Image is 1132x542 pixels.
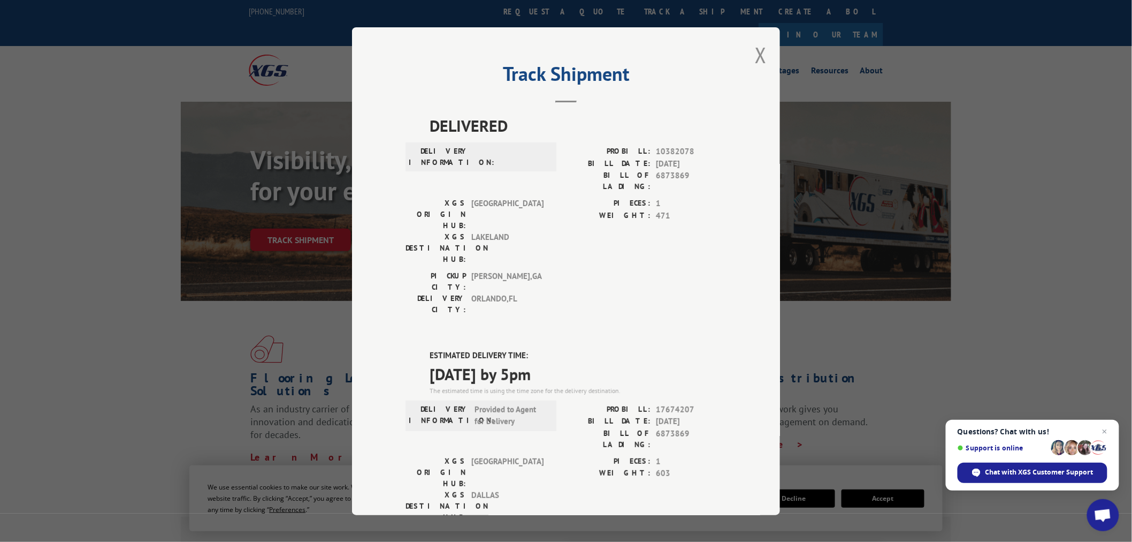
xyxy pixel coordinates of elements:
[406,66,726,87] h2: Track Shipment
[430,362,726,386] span: [DATE] by 5pm
[566,146,651,158] label: PROBILL:
[406,455,466,489] label: XGS ORIGIN HUB:
[566,455,651,468] label: PIECES:
[566,403,651,416] label: PROBILL:
[409,146,469,168] label: DELIVERY INFORMATION:
[409,403,469,427] label: DELIVERY INFORMATION:
[471,270,544,293] span: [PERSON_NAME] , GA
[566,170,651,192] label: BILL OF LADING:
[958,444,1047,452] span: Support is online
[755,41,767,69] button: Close modal
[406,270,466,293] label: PICKUP CITY:
[471,489,544,523] span: DALLAS
[566,427,651,450] label: BILL OF LADING:
[475,403,547,427] span: Provided to Agent for Delivery
[566,198,651,210] label: PIECES:
[471,293,544,315] span: ORLANDO , FL
[656,403,726,416] span: 17674207
[656,209,726,222] span: 471
[656,198,726,210] span: 1
[656,455,726,468] span: 1
[471,231,544,265] span: LAKELAND
[656,157,726,170] span: [DATE]
[1087,499,1119,531] div: Open chat
[566,468,651,480] label: WEIGHT:
[566,416,651,428] label: BILL DATE:
[958,427,1107,436] span: Questions? Chat with us!
[656,416,726,428] span: [DATE]
[430,114,726,138] span: DELIVERED
[656,427,726,450] span: 6873869
[656,146,726,158] span: 10382078
[566,157,651,170] label: BILL DATE:
[406,293,466,315] label: DELIVERY CITY:
[406,231,466,265] label: XGS DESTINATION HUB:
[656,170,726,192] span: 6873869
[430,386,726,395] div: The estimated time is using the time zone for the delivery destination.
[985,468,1093,477] span: Chat with XGS Customer Support
[566,209,651,222] label: WEIGHT:
[1098,425,1111,438] span: Close chat
[958,463,1107,483] div: Chat with XGS Customer Support
[656,468,726,480] span: 603
[430,350,726,362] label: ESTIMATED DELIVERY TIME:
[406,198,466,231] label: XGS ORIGIN HUB:
[406,489,466,523] label: XGS DESTINATION HUB:
[471,198,544,231] span: [GEOGRAPHIC_DATA]
[471,455,544,489] span: [GEOGRAPHIC_DATA]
